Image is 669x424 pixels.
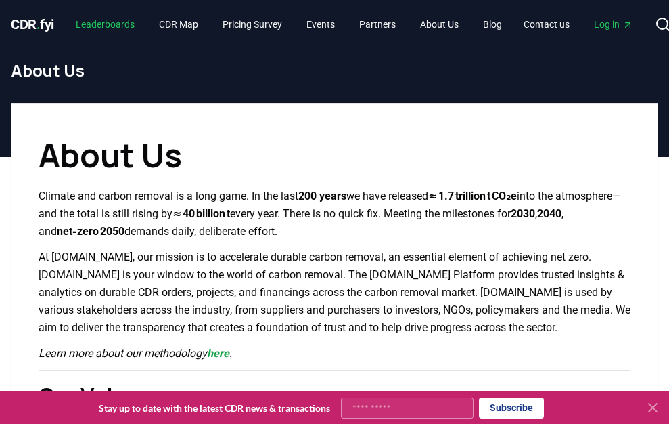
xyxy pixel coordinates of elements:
a: Events [296,12,346,37]
a: CDR.fyi [11,15,54,34]
h1: About Us [11,60,658,81]
em: Learn more about our methodology . [39,347,232,360]
h1: About Us [39,131,630,179]
a: CDR Map [148,12,209,37]
strong: net‑zero 2050 [57,225,124,238]
nav: Main [65,12,513,37]
strong: ≈ 1.7 trillion t CO₂e [428,190,517,203]
a: Partners [348,12,407,37]
span: . [37,16,41,33]
strong: 2040 [537,207,561,220]
strong: 2030 [511,207,535,220]
a: Log in [583,12,644,37]
a: here [207,347,229,360]
p: Climate and carbon removal is a long game. In the last we have released into the atmosphere—and t... [39,188,630,240]
a: Leaderboards [65,12,145,37]
a: About Us [409,12,469,37]
p: At [DOMAIN_NAME], our mission is to accelerate durable carbon removal, an essential element of ac... [39,249,630,337]
a: Contact us [513,12,580,37]
strong: 200 years [298,190,346,203]
strong: ≈ 40 billion t [172,207,230,220]
a: Pricing Survey [212,12,293,37]
h2: Our Values [39,379,630,412]
span: CDR fyi [11,16,54,33]
nav: Main [513,12,644,37]
a: Blog [472,12,513,37]
span: Log in [594,18,633,31]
